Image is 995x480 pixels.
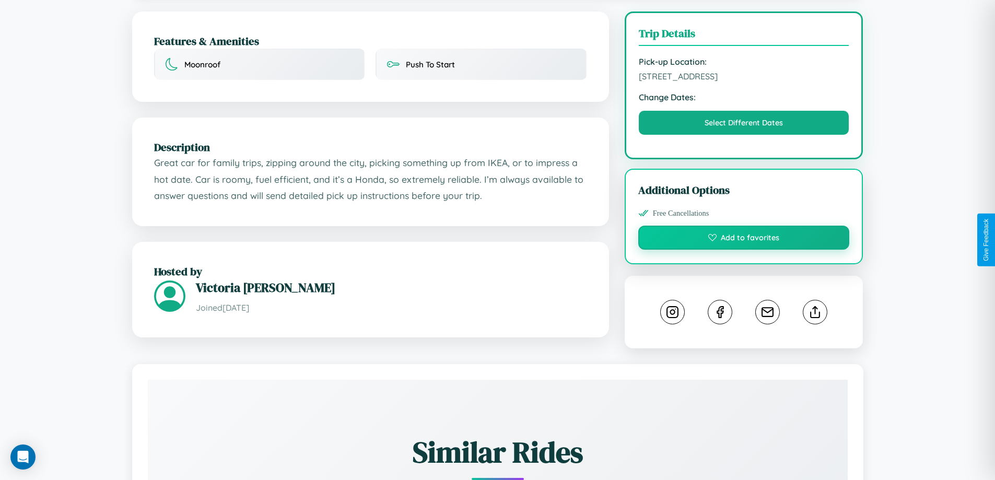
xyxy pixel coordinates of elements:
[196,279,587,296] h3: Victoria [PERSON_NAME]
[184,60,220,69] span: Moonroof
[154,264,587,279] h2: Hosted by
[639,71,849,81] span: [STREET_ADDRESS]
[653,209,709,218] span: Free Cancellations
[406,60,455,69] span: Push To Start
[982,219,990,261] div: Give Feedback
[154,139,587,155] h2: Description
[639,92,849,102] strong: Change Dates:
[639,111,849,135] button: Select Different Dates
[154,33,587,49] h2: Features & Amenities
[639,26,849,46] h3: Trip Details
[638,226,850,250] button: Add to favorites
[638,182,850,197] h3: Additional Options
[10,444,36,470] div: Open Intercom Messenger
[639,56,849,67] strong: Pick-up Location:
[154,155,587,204] p: Great car for family trips, zipping around the city, picking something up from IKEA, or to impres...
[184,432,811,472] h2: Similar Rides
[196,300,587,315] p: Joined [DATE]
